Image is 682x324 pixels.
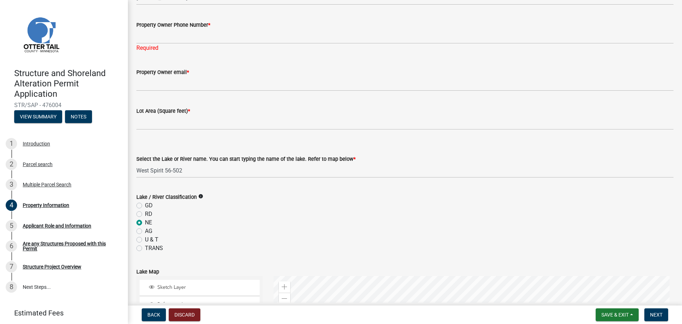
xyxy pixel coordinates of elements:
[145,227,152,235] label: AG
[136,157,356,162] label: Select the Lake or River name. You can start typing the name of the lake. Refer to map below
[14,102,114,108] span: STR/SAP - 476004
[156,301,257,308] span: Reference Layer
[6,281,17,293] div: 8
[650,312,662,318] span: Next
[169,308,200,321] button: Discard
[6,138,17,149] div: 1
[23,264,81,269] div: Structure Project Overview
[23,141,50,146] div: Introduction
[6,159,17,170] div: 2
[23,203,69,208] div: Property Information
[6,220,17,232] div: 5
[136,44,673,52] div: Required
[198,194,203,199] i: info
[156,284,257,291] span: Sketch Layer
[279,281,290,293] div: Zoom in
[65,115,92,120] wm-modal-confirm: Notes
[145,235,158,244] label: U & T
[6,200,17,211] div: 4
[601,312,629,318] span: Save & Exit
[136,195,197,200] label: Lake / River Classification
[140,297,260,313] li: Reference Layer
[136,23,210,28] label: Property Owner Phone Number
[136,109,190,114] label: Lot Area (Square feet)
[65,110,92,123] button: Notes
[145,210,152,218] label: RD
[6,306,117,320] a: Estimated Fees
[6,261,17,272] div: 7
[142,308,166,321] button: Back
[596,308,639,321] button: Save & Exit
[140,280,260,296] li: Sketch Layer
[145,201,153,210] label: GD
[145,218,152,227] label: NE
[279,293,290,304] div: Zoom out
[145,244,163,253] label: TRANS
[136,270,159,275] label: Lake Map
[6,179,17,190] div: 3
[23,182,71,187] div: Multiple Parcel Search
[23,241,117,251] div: Are any Structures Proposed with this Permit
[148,284,257,291] div: Sketch Layer
[148,301,257,308] div: Reference Layer
[644,308,668,321] button: Next
[14,110,62,123] button: View Summary
[136,70,189,75] label: Property Owner email
[23,223,91,228] div: Applicant Role and Information
[14,7,67,61] img: Otter Tail County, Minnesota
[6,240,17,252] div: 6
[14,68,122,99] h4: Structure and Shoreland Alteration Permit Application
[23,162,53,167] div: Parcel search
[147,312,160,318] span: Back
[14,115,62,120] wm-modal-confirm: Summary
